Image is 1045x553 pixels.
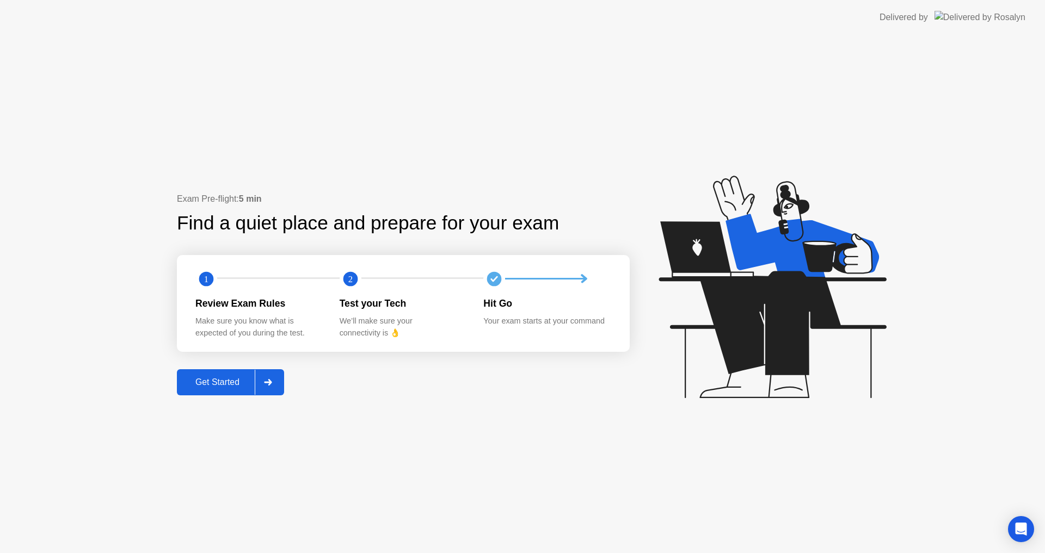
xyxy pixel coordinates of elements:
text: 2 [348,274,353,284]
div: We’ll make sure your connectivity is 👌 [340,315,466,339]
div: Get Started [180,377,255,387]
img: Delivered by Rosalyn [935,11,1025,23]
div: Delivered by [880,11,928,24]
div: Open Intercom Messenger [1008,516,1034,542]
div: Make sure you know what is expected of you during the test. [195,315,322,339]
button: Get Started [177,369,284,395]
div: Hit Go [483,296,610,310]
div: Exam Pre-flight: [177,192,630,206]
text: 1 [204,274,208,284]
b: 5 min [239,194,262,203]
div: Find a quiet place and prepare for your exam [177,209,561,238]
div: Your exam starts at your command [483,315,610,327]
div: Review Exam Rules [195,296,322,310]
div: Test your Tech [340,296,466,310]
